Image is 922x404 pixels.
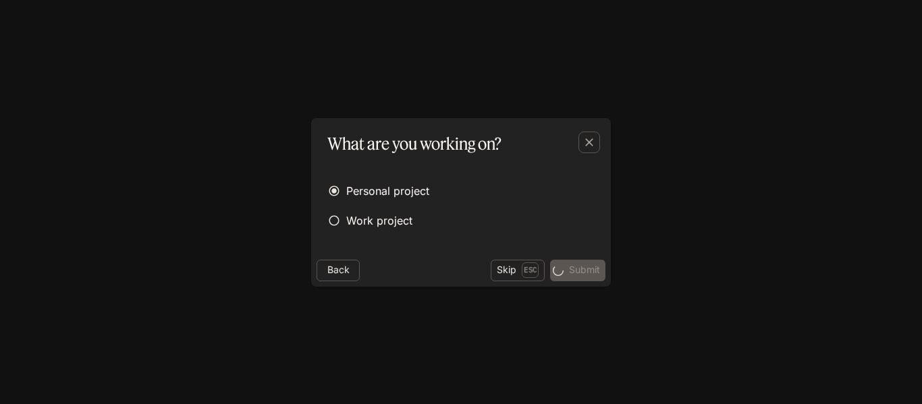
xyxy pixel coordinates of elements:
span: Personal project [346,183,429,199]
p: What are you working on? [327,132,501,156]
p: Esc [522,262,539,277]
button: SkipEsc [491,260,545,281]
button: Back [317,260,360,281]
span: Work project [346,212,412,229]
